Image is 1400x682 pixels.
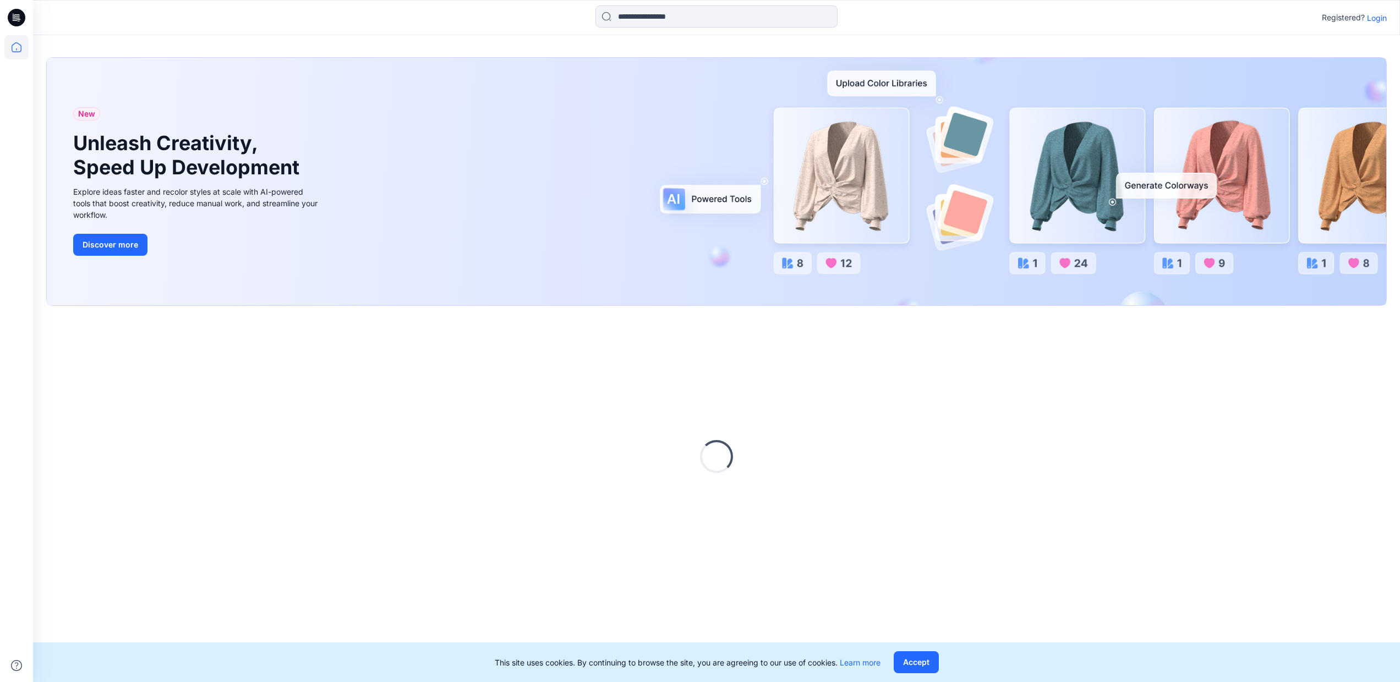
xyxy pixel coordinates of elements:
[495,657,881,668] p: This site uses cookies. By continuing to browse the site, you are agreeing to our use of cookies.
[78,107,95,120] span: New
[1322,11,1365,24] p: Registered?
[1367,12,1387,24] p: Login
[73,234,147,256] button: Discover more
[73,131,304,179] h1: Unleash Creativity, Speed Up Development
[840,658,881,667] a: Learn more
[894,651,939,673] button: Accept
[73,234,321,256] a: Discover more
[73,186,321,221] div: Explore ideas faster and recolor styles at scale with AI-powered tools that boost creativity, red...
